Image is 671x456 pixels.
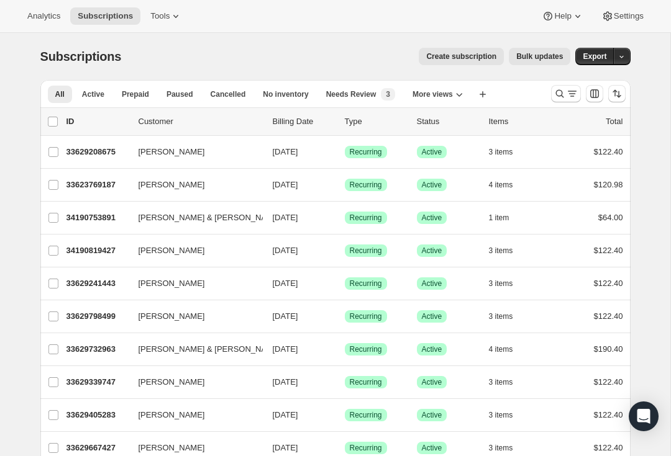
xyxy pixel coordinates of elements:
span: Active [422,213,442,223]
span: Recurring [350,344,382,354]
span: [DATE] [273,443,298,452]
button: Help [534,7,591,25]
button: Bulk updates [509,48,570,65]
button: 3 items [489,275,527,292]
span: Active [422,410,442,420]
span: [DATE] [273,213,298,222]
span: 4 items [489,344,513,354]
button: Export [575,48,614,65]
span: [DATE] [273,279,298,288]
p: Customer [139,115,263,128]
span: 3 items [489,443,513,453]
span: Active [422,147,442,157]
button: 4 items [489,176,527,194]
button: Customize table column order and visibility [586,85,603,102]
span: [PERSON_NAME] & [PERSON_NAME] [139,343,281,355]
button: More views [405,86,470,103]
span: 3 items [489,246,513,256]
span: More views [413,89,453,99]
span: Active [422,377,442,387]
span: $122.40 [594,443,623,452]
span: Subscriptions [40,50,122,63]
span: [DATE] [273,246,298,255]
span: [PERSON_NAME] [139,277,205,290]
span: $190.40 [594,344,623,354]
span: Recurring [350,246,382,256]
span: [DATE] [273,311,298,321]
span: [PERSON_NAME] [139,409,205,421]
span: $122.40 [594,147,623,156]
button: 3 items [489,406,527,424]
div: 34190819427[PERSON_NAME][DATE]SuccessRecurringSuccessActive3 items$122.40 [66,242,623,259]
p: 33629798499 [66,310,129,323]
p: 33629241443 [66,277,129,290]
span: Active [422,311,442,321]
button: [PERSON_NAME] [131,142,255,162]
span: [PERSON_NAME] [139,179,205,191]
span: All [55,89,65,99]
span: Tools [150,11,170,21]
p: 33629667427 [66,442,129,454]
span: [DATE] [273,147,298,156]
span: 3 items [489,311,513,321]
span: [PERSON_NAME] & [PERSON_NAME] [139,212,281,224]
button: 3 items [489,143,527,161]
span: 3 items [489,410,513,420]
span: 3 [386,89,390,99]
div: IDCustomerBilling DateTypeStatusItemsTotal [66,115,623,128]
span: Recurring [350,279,382,288]
span: Recurring [350,410,382,420]
div: 33629732963[PERSON_NAME] & [PERSON_NAME][DATE]SuccessRecurringSuccessActive4 items$190.40 [66,341,623,358]
span: Export [583,51,606,61]
span: 3 items [489,147,513,157]
button: Analytics [20,7,68,25]
span: [PERSON_NAME] [139,146,205,158]
button: [PERSON_NAME] [131,274,255,293]
p: Total [606,115,623,128]
button: 3 items [489,242,527,259]
span: Recurring [350,311,382,321]
span: No inventory [263,89,308,99]
button: [PERSON_NAME] [131,306,255,326]
span: Active [422,344,442,354]
div: 33629798499[PERSON_NAME][DATE]SuccessRecurringSuccessActive3 items$122.40 [66,308,623,325]
span: [PERSON_NAME] [139,376,205,388]
span: Active [422,279,442,288]
button: Subscriptions [70,7,140,25]
button: Tools [143,7,189,25]
span: Settings [614,11,644,21]
p: 34190753891 [66,212,129,224]
span: [PERSON_NAME] [139,310,205,323]
div: 33623769187[PERSON_NAME][DATE]SuccessRecurringSuccessActive4 items$120.98 [66,176,623,194]
div: 34190753891[PERSON_NAME] & [PERSON_NAME][DATE]SuccessRecurringSuccessActive1 item$64.00 [66,209,623,226]
p: 33629208675 [66,146,129,158]
span: $122.40 [594,246,623,255]
button: [PERSON_NAME] & [PERSON_NAME] [131,208,255,228]
button: 3 items [489,308,527,325]
div: Items [489,115,551,128]
p: Status [417,115,479,128]
span: Needs Review [326,89,377,99]
button: 1 item [489,209,523,226]
span: Analytics [27,11,60,21]
span: Recurring [350,147,382,157]
button: [PERSON_NAME] [131,241,255,261]
span: $120.98 [594,180,623,189]
span: $122.40 [594,311,623,321]
span: Active [422,246,442,256]
span: Active [82,89,104,99]
span: [PERSON_NAME] [139,442,205,454]
span: [DATE] [273,180,298,189]
button: [PERSON_NAME] [131,372,255,392]
button: 3 items [489,373,527,391]
span: $64.00 [598,213,623,222]
span: $122.40 [594,377,623,387]
span: Active [422,180,442,190]
p: Billing Date [273,115,335,128]
span: Recurring [350,213,382,223]
span: [DATE] [273,344,298,354]
p: 33623769187 [66,179,129,191]
p: 34190819427 [66,244,129,257]
button: Search and filter results [551,85,581,102]
p: 33629732963 [66,343,129,355]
